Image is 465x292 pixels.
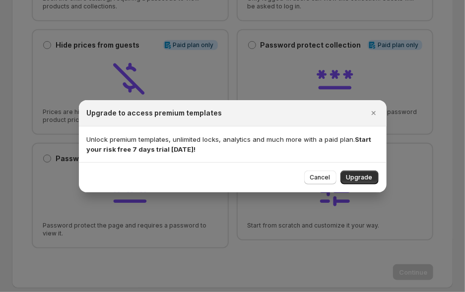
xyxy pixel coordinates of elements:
h2: Upgrade to access premium templates [87,108,222,118]
p: Unlock premium templates, unlimited locks, analytics and much more with a paid plan. [87,134,379,154]
span: Upgrade [346,174,373,181]
button: Close [367,106,381,120]
strong: Start your risk free 7 days trial [DATE]! [87,135,372,153]
button: Cancel [304,171,336,184]
span: Cancel [310,174,331,181]
button: Upgrade [340,171,379,184]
